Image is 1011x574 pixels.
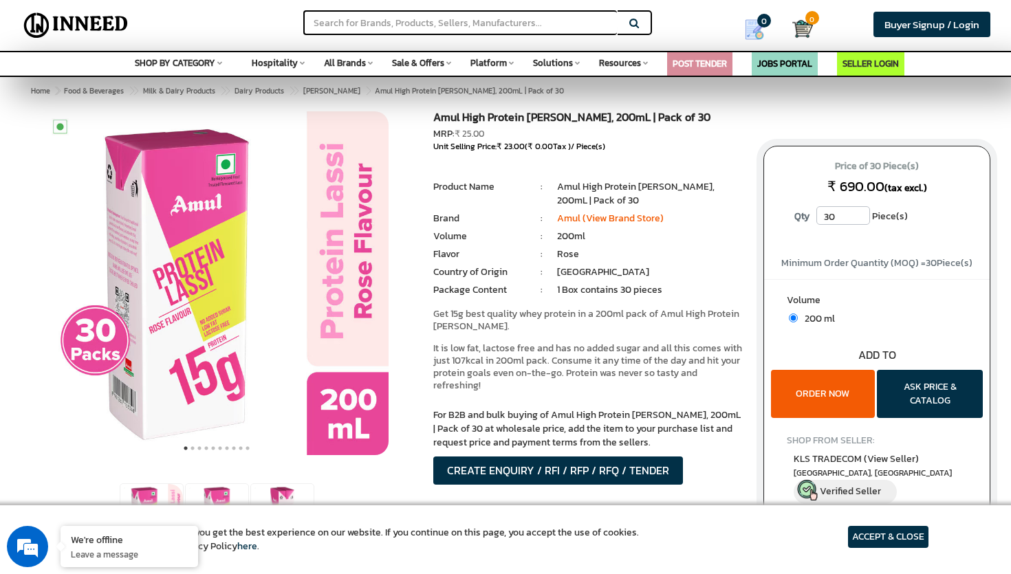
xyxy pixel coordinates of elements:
li: : [526,180,557,194]
button: 2 [189,441,196,455]
span: > [129,82,135,99]
span: > [220,82,227,99]
span: All Brands [324,56,366,69]
span: Piece(s) [872,206,908,227]
span: Price of 30 Piece(s) [777,155,977,177]
h4: SHOP FROM SELLER: [787,435,967,445]
span: / Piece(s) [571,140,605,153]
li: Brand [433,212,526,225]
button: 10 [244,441,251,455]
a: [PERSON_NAME] [301,82,363,99]
span: [PERSON_NAME] [303,85,360,96]
a: Food & Beverages [61,82,127,99]
p: Get 15g best quality whey protein in a 200ml pack of Amul High Protein [PERSON_NAME]. [433,308,743,333]
img: Amul High Protein Rose Lassi, 200mL [186,484,248,547]
span: 0 [805,11,819,25]
a: Milk & Dairy Products [140,82,218,99]
span: > [55,85,59,96]
h1: Amul High Protein [PERSON_NAME], 200mL | Pack of 30 [433,111,743,127]
span: Minimum Order Quantity (MOQ) = Piece(s) [781,256,972,270]
span: 30 [926,256,937,270]
div: MRP: [433,127,743,141]
div: Unit Selling Price: ( Tax ) [433,141,743,153]
span: Resources [599,56,641,69]
a: Dairy Products [232,82,287,99]
li: : [526,230,557,243]
a: SELLER LOGIN [842,57,899,70]
span: Hospitality [252,56,298,69]
div: ADD TO [764,347,990,363]
li: : [526,283,557,297]
span: ₹ 25.00 [455,127,484,140]
li: 200ml [557,230,743,243]
button: 6 [217,441,224,455]
li: Volume [433,230,526,243]
img: Amul High Protein Rose Lassi, 200mL [45,111,389,455]
span: 0 [757,14,771,27]
span: Solutions [533,56,573,69]
img: Cart [792,19,813,39]
span: > [289,82,296,99]
li: Flavor [433,247,526,261]
span: Amul High Protein [PERSON_NAME], 200mL | Pack of 30 [61,85,564,96]
span: Buyer Signup / Login [884,16,979,32]
span: 200 ml [798,311,835,326]
span: ₹ 690.00 [827,176,884,197]
a: Amul (View Brand Store) [557,211,664,225]
button: 3 [196,441,203,455]
p: Leave a message [71,548,188,560]
span: Milk & Dairy Products [143,85,215,96]
button: ORDER NOW [771,370,875,418]
li: : [526,265,557,279]
span: Sale & Offers [392,56,444,69]
a: JOBS PORTAL [757,57,812,70]
span: > [365,82,372,99]
button: CREATE ENQUIRY / RFI / RFP / RFQ / TENDER [433,456,683,485]
a: Buyer Signup / Login [873,12,990,37]
p: It is low fat, lactose free and has no added sugar and all this comes with just 107kcal in 200ml ... [433,342,743,392]
span: SHOP BY CATEGORY [135,56,215,69]
button: 1 [182,441,189,455]
span: Food & Beverages [64,85,124,96]
article: We use cookies to ensure you get the best experience on our website. If you continue on this page... [83,526,639,553]
li: Product Name [433,180,526,194]
img: Inneed.Market [19,8,133,43]
label: Qty [787,206,816,227]
span: East Delhi [794,467,960,479]
img: Amul High Protein Rose Lassi, 200mL [251,484,314,547]
li: : [526,247,557,261]
li: [GEOGRAPHIC_DATA] [557,265,743,279]
li: Amul High Protein [PERSON_NAME], 200mL | Pack of 30 [557,180,743,208]
input: Search for Brands, Products, Sellers, Manufacturers... [303,10,617,35]
div: We're offline [71,533,188,546]
img: inneed-verified-seller-icon.png [797,480,818,500]
li: Package Content [433,283,526,297]
a: POST TENDER [673,57,727,70]
a: here [237,539,257,553]
img: Show My Quotes [744,19,765,40]
button: 8 [230,441,237,455]
a: KLS TRADECOM (View Seller) [GEOGRAPHIC_DATA], [GEOGRAPHIC_DATA] Verified Seller [794,452,960,504]
button: 4 [203,441,210,455]
a: my Quotes 0 [726,14,792,45]
li: Country of Origin [433,265,526,279]
a: (0) [845,503,858,518]
span: KLS TRADECOM [794,452,919,466]
span: Dairy Products [235,85,284,96]
span: Verified Seller [820,484,881,498]
li: 1 Box contains 30 pieces [557,283,743,297]
a: Home [28,82,53,99]
span: Platform [470,56,507,69]
span: (tax excl.) [884,181,927,195]
li: : [526,212,557,225]
button: 7 [224,441,230,455]
a: Cart 0 [792,14,803,44]
label: Volume [787,294,967,311]
img: Amul High Protein Rose Lassi, 200mL [120,484,183,547]
li: Rose [557,247,743,261]
button: 9 [237,441,244,455]
span: ₹ 23.00 [497,140,525,153]
span: ₹ 0.00 [528,140,553,153]
button: ASK PRICE & CATALOG [877,370,983,418]
article: ACCEPT & CLOSE [848,526,928,548]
